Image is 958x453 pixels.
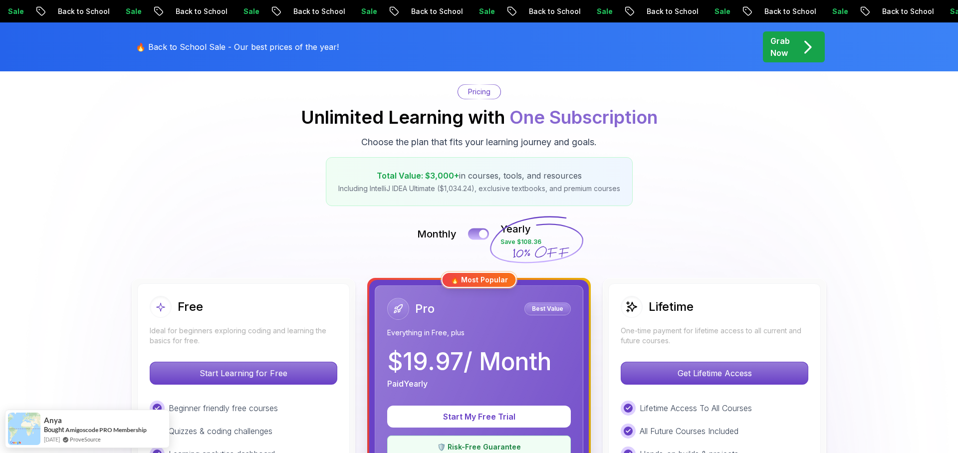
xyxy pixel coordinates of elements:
a: Start Learning for Free [150,368,337,378]
p: Grab Now [770,35,790,59]
span: Anya [44,416,62,425]
p: Back to School [639,6,707,16]
p: Sale [824,6,856,16]
p: $ 19.97 / Month [387,350,551,374]
p: Back to School [874,6,942,16]
p: Back to School [756,6,824,16]
p: Everything in Free, plus [387,328,571,338]
a: Amigoscode PRO Membership [65,426,147,434]
button: Get Lifetime Access [621,362,808,385]
h2: Free [178,299,203,315]
p: Back to School [50,6,118,16]
p: Lifetime Access To All Courses [640,402,752,414]
p: Paid Yearly [387,378,428,390]
p: Sale [707,6,738,16]
p: All Future Courses Included [640,425,738,437]
p: Pricing [468,87,490,97]
p: Sale [353,6,385,16]
span: [DATE] [44,435,60,444]
img: provesource social proof notification image [8,413,40,445]
p: Back to School [403,6,471,16]
p: Sale [118,6,150,16]
p: Get Lifetime Access [621,362,808,384]
p: 🛡️ Risk-Free Guarantee [394,442,564,452]
a: Get Lifetime Access [621,368,808,378]
p: Quizzes & coding challenges [169,425,272,437]
p: Back to School [285,6,353,16]
p: Back to School [168,6,236,16]
p: Ideal for beginners exploring coding and learning the basics for free. [150,326,337,346]
p: Best Value [526,304,569,314]
p: Sale [589,6,621,16]
h2: Lifetime [649,299,694,315]
p: Back to School [521,6,589,16]
button: Start My Free Trial [387,406,571,428]
p: Monthly [417,227,457,241]
p: Beginner friendly free courses [169,402,278,414]
p: Sale [236,6,267,16]
p: 🔥 Back to School Sale - Our best prices of the year! [136,41,339,53]
p: Sale [471,6,503,16]
p: Start Learning for Free [150,362,337,384]
p: Choose the plan that fits your learning journey and goals. [361,135,597,149]
h2: Pro [415,301,435,317]
p: in courses, tools, and resources [338,170,620,182]
p: Start My Free Trial [399,411,559,423]
a: ProveSource [70,435,101,444]
span: Bought [44,426,64,434]
button: Start Learning for Free [150,362,337,385]
p: One-time payment for lifetime access to all current and future courses. [621,326,808,346]
span: Total Value: $3,000+ [377,171,459,181]
p: Including IntelliJ IDEA Ultimate ($1,034.24), exclusive textbooks, and premium courses [338,184,620,194]
h2: Unlimited Learning with [301,107,658,127]
span: One Subscription [509,106,658,128]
